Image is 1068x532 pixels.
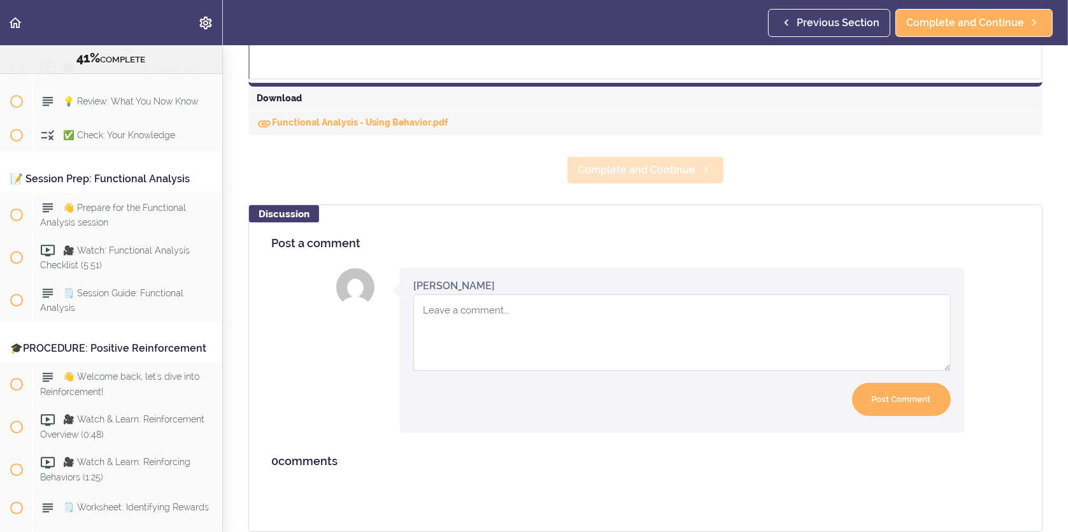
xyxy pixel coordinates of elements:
span: 41% [77,50,101,66]
span: Previous Section [797,15,879,31]
img: Wendy [336,268,374,306]
a: DownloadFunctional Analysis - Using Behavior.pdf [257,117,448,127]
span: 🗒️ Worksheet: Identifying Rewards [63,502,209,512]
h4: comments [271,455,1020,468]
span: 🎥 Watch & Learn: Reinforcement Overview (0:48) [40,414,204,439]
span: 🎥 Watch & Learn: Reinforcing Behaviors (1:25) [40,457,190,482]
div: Download [248,87,1043,111]
a: Complete and Continue [567,156,724,184]
span: 0 [271,454,278,468]
span: 💡 Review: What You Now Know [63,96,198,106]
span: Complete and Continue [906,15,1024,31]
span: 🗒️ Session Guide: Functional Analysis [40,288,183,313]
a: Complete and Continue [895,9,1053,37]
span: 👋 Welcome back, let's dive into Reinforcement! [40,371,199,396]
span: 👋 Prepare for the Functional Analysis session [40,203,186,227]
div: COMPLETE [16,50,206,67]
span: ✅ Check: Your Knowledge [63,130,175,140]
svg: Download [257,116,272,131]
svg: Settings Menu [198,15,213,31]
a: Previous Section [768,9,890,37]
span: 🎥 Watch: Functional Analysis Checklist (5:51) [40,245,190,270]
input: Post Comment [852,383,951,417]
h4: Post a comment [271,237,1020,250]
span: Complete and Continue [578,162,695,178]
div: Discussion [249,205,319,222]
svg: Back to course curriculum [8,15,23,31]
div: [PERSON_NAME] [413,278,495,293]
textarea: Comment box [413,294,951,371]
